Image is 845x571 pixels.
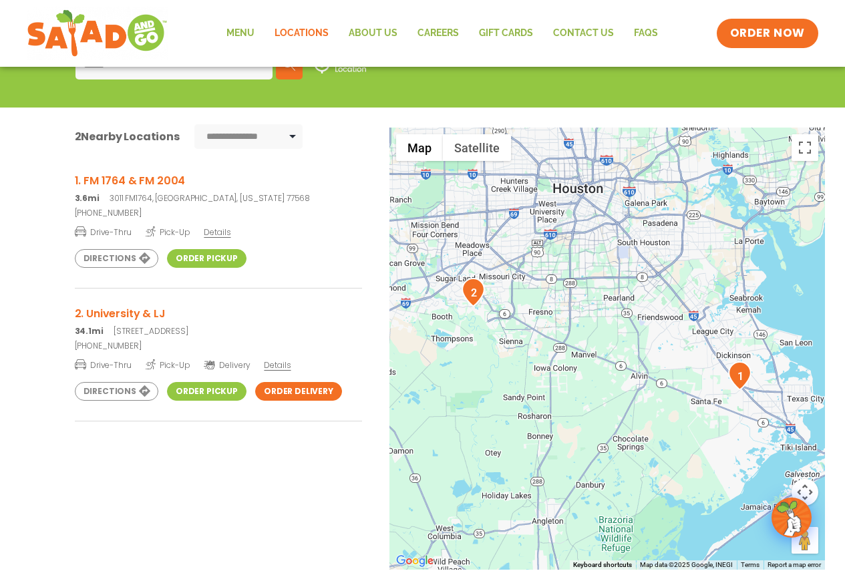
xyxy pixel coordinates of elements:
[167,249,246,268] a: Order Pickup
[624,18,668,49] a: FAQs
[146,225,190,238] span: Pick-Up
[75,129,81,144] span: 2
[443,134,511,161] button: Show satellite imagery
[792,479,818,506] button: Map camera controls
[773,499,810,536] img: wpChatIcon
[75,207,362,219] a: [PHONE_NUMBER]
[75,340,362,352] a: [PHONE_NUMBER]
[75,358,132,371] span: Drive-Thru
[573,560,632,570] button: Keyboard shortcuts
[146,358,190,371] span: Pick-Up
[216,18,668,49] nav: Menu
[393,552,437,570] a: Open this area in Google Maps (opens a new window)
[741,561,759,568] a: Terms (opens in new tab)
[264,359,291,371] span: Details
[75,305,362,322] h3: 2. University & LJ
[167,382,246,401] a: Order Pickup
[75,128,180,145] div: Nearby Locations
[792,527,818,554] button: Drag Pegman onto the map to open Street View
[543,18,624,49] a: Contact Us
[265,18,339,49] a: Locations
[792,134,818,161] button: Toggle fullscreen view
[728,361,751,390] div: 1
[75,225,132,238] span: Drive-Thru
[75,325,104,337] strong: 34.1mi
[75,172,362,204] a: 1. FM 1764 & FM 2004 3.6mi3011 FM1764, [GEOGRAPHIC_DATA], [US_STATE] 77568
[75,192,362,204] p: 3011 FM1764, [GEOGRAPHIC_DATA], [US_STATE] 77568
[75,222,362,238] a: Drive-Thru Pick-Up Details
[75,172,362,189] h3: 1. FM 1764 & FM 2004
[255,382,342,401] a: Order Delivery
[75,382,158,401] a: Directions
[730,25,805,41] span: ORDER NOW
[204,226,230,238] span: Details
[75,355,362,371] a: Drive-Thru Pick-Up Delivery Details
[75,249,158,268] a: Directions
[396,134,443,161] button: Show street map
[768,561,821,568] a: Report a map error
[75,305,362,337] a: 2. University & LJ 34.1mi[STREET_ADDRESS]
[75,192,100,204] strong: 3.6mi
[469,18,543,49] a: GIFT CARDS
[393,552,437,570] img: Google
[717,19,818,48] a: ORDER NOW
[204,359,250,371] span: Delivery
[407,18,469,49] a: Careers
[216,18,265,49] a: Menu
[27,7,168,60] img: new-SAG-logo-768×292
[339,18,407,49] a: About Us
[462,278,485,307] div: 2
[640,561,733,568] span: Map data ©2025 Google, INEGI
[75,325,362,337] p: [STREET_ADDRESS]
